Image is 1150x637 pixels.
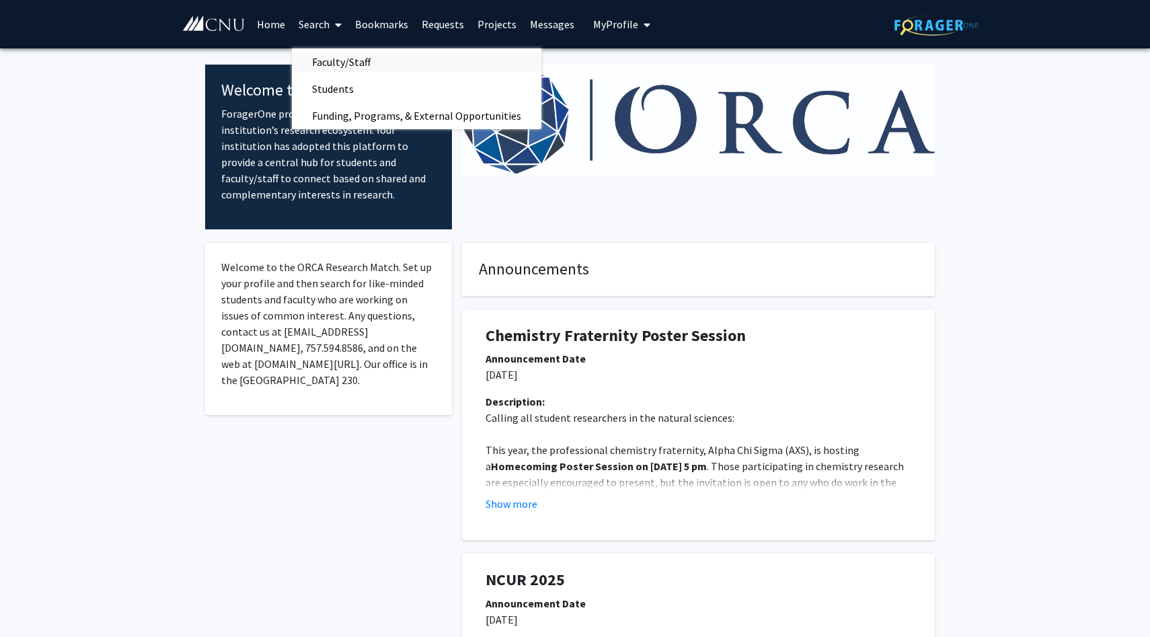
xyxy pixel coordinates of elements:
[348,1,415,48] a: Bookmarks
[486,410,911,426] p: Calling all student researchers in the natural sciences:
[486,350,911,367] div: Announcement Date
[486,595,911,611] div: Announcement Date
[486,496,537,512] button: Show more
[292,79,541,99] a: Students
[415,1,471,48] a: Requests
[523,1,581,48] a: Messages
[486,442,911,620] p: This year, the professional chemistry fraternity, Alpha Chi Sigma (AXS), is hosting a . Those par...
[292,48,391,75] span: Faculty/Staff
[292,52,541,72] a: Faculty/Staff
[292,106,541,126] a: Funding, Programs, & External Opportunities
[462,65,935,176] img: Cover Image
[292,1,348,48] a: Search
[10,576,57,627] iframe: Chat
[894,15,979,36] img: ForagerOne Logo
[486,326,911,346] h1: Chemistry Fraternity Poster Session
[486,394,911,410] div: Description:
[486,570,911,590] h1: NCUR 2025
[221,106,436,202] p: ForagerOne provides an entry point into our institution’s research ecosystem. Your institution ha...
[292,75,374,102] span: Students
[292,102,541,129] span: Funding, Programs, & External Opportunities
[486,611,911,628] p: [DATE]
[221,81,436,100] h4: Welcome to ForagerOne
[471,1,523,48] a: Projects
[486,367,911,383] p: [DATE]
[250,1,292,48] a: Home
[479,260,918,279] h4: Announcements
[593,17,638,31] span: My Profile
[182,15,245,32] img: Christopher Newport University Logo
[491,459,707,473] strong: Homecoming Poster Session on [DATE] 5 pm
[221,259,436,388] p: Welcome to the ORCA Research Match. Set up your profile and then search for like-minded students ...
